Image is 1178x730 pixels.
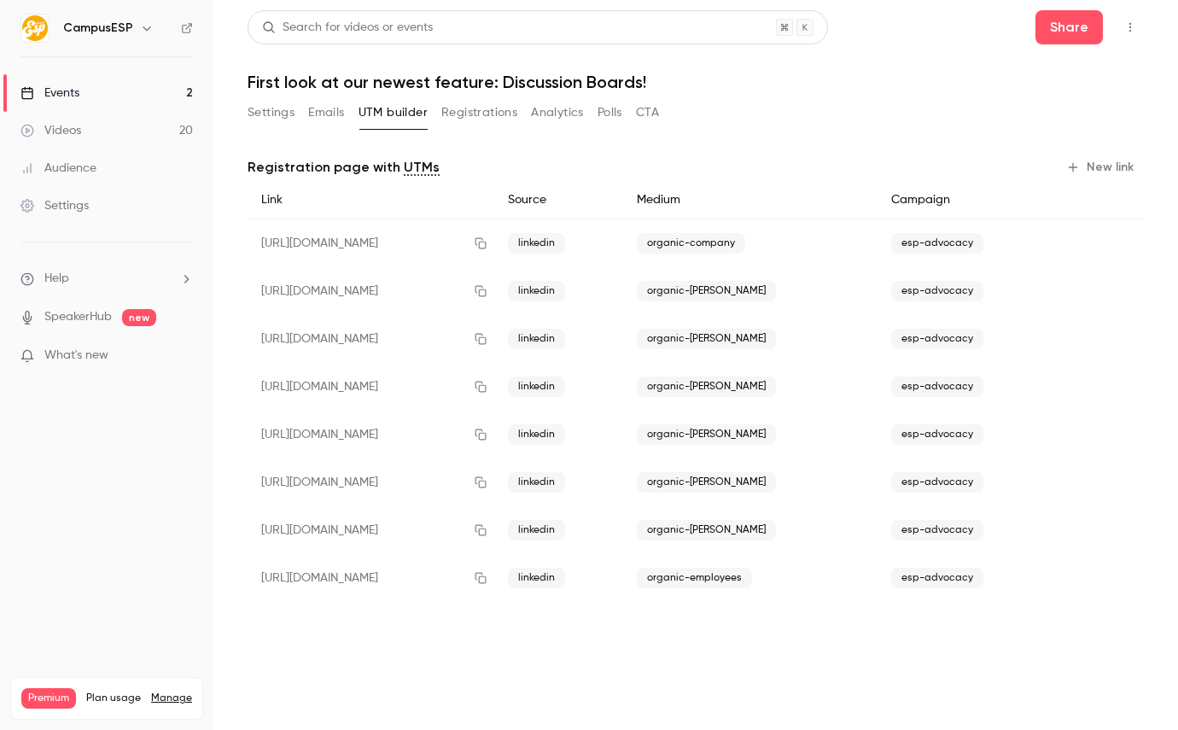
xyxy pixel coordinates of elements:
[508,568,565,588] span: linkedin
[508,377,565,397] span: linkedin
[248,72,1144,92] h1: First look at our newest feature: Discussion Boards!
[508,281,565,301] span: linkedin
[359,99,428,126] button: UTM builder
[891,281,983,301] span: esp-advocacy
[21,688,76,709] span: Premium
[63,20,133,37] h6: CampusESP
[878,181,1060,219] div: Campaign
[122,309,156,326] span: new
[636,99,659,126] button: CTA
[508,233,565,254] span: linkedin
[637,329,776,349] span: organic-[PERSON_NAME]
[262,19,433,37] div: Search for videos or events
[44,308,112,326] a: SpeakerHub
[598,99,622,126] button: Polls
[21,15,49,42] img: CampusESP
[248,181,494,219] div: Link
[248,458,494,506] div: [URL][DOMAIN_NAME]
[308,99,344,126] button: Emails
[1059,154,1144,181] button: New link
[1035,10,1103,44] button: Share
[891,520,983,540] span: esp-advocacy
[637,377,776,397] span: organic-[PERSON_NAME]
[637,281,776,301] span: organic-[PERSON_NAME]
[508,520,565,540] span: linkedin
[508,472,565,493] span: linkedin
[248,267,494,315] div: [URL][DOMAIN_NAME]
[248,315,494,363] div: [URL][DOMAIN_NAME]
[20,270,193,288] li: help-dropdown-opener
[891,329,983,349] span: esp-advocacy
[494,181,623,219] div: Source
[404,157,440,178] a: UTMs
[44,270,69,288] span: Help
[508,329,565,349] span: linkedin
[891,233,983,254] span: esp-advocacy
[637,233,745,254] span: organic-company
[151,692,192,705] a: Manage
[637,520,776,540] span: organic-[PERSON_NAME]
[248,157,440,178] p: Registration page with
[891,568,983,588] span: esp-advocacy
[86,692,141,705] span: Plan usage
[441,99,517,126] button: Registrations
[248,411,494,458] div: [URL][DOMAIN_NAME]
[637,568,752,588] span: organic-employees
[891,472,983,493] span: esp-advocacy
[248,506,494,554] div: [URL][DOMAIN_NAME]
[891,424,983,445] span: esp-advocacy
[20,197,89,214] div: Settings
[248,99,294,126] button: Settings
[637,424,776,445] span: organic-[PERSON_NAME]
[508,424,565,445] span: linkedin
[20,160,96,177] div: Audience
[531,99,584,126] button: Analytics
[20,122,81,139] div: Videos
[20,85,79,102] div: Events
[248,363,494,411] div: [URL][DOMAIN_NAME]
[248,554,494,602] div: [URL][DOMAIN_NAME]
[891,377,983,397] span: esp-advocacy
[637,472,776,493] span: organic-[PERSON_NAME]
[248,219,494,268] div: [URL][DOMAIN_NAME]
[44,347,108,365] span: What's new
[623,181,878,219] div: Medium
